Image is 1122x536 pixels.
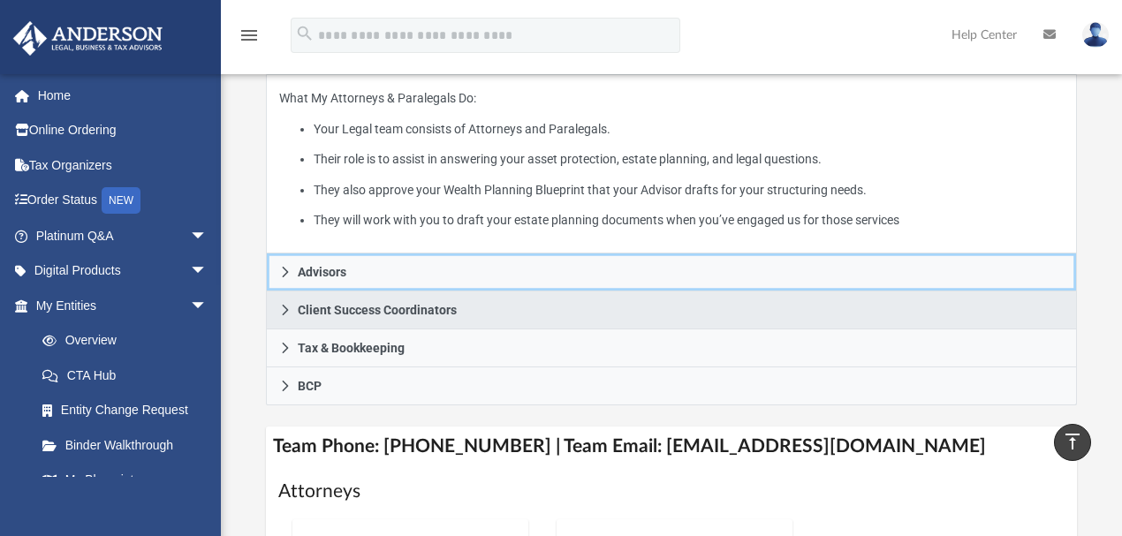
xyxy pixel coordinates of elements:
[314,118,1064,140] li: Your Legal team consists of Attorneys and Paralegals.
[239,34,260,46] a: menu
[102,187,140,214] div: NEW
[190,288,225,324] span: arrow_drop_down
[190,253,225,290] span: arrow_drop_down
[12,147,234,183] a: Tax Organizers
[1062,431,1083,452] i: vertical_align_top
[266,367,1077,405] a: BCP
[12,183,234,219] a: Order StatusNEW
[239,25,260,46] i: menu
[8,21,168,56] img: Anderson Advisors Platinum Portal
[266,75,1077,254] div: Attorneys & Paralegals
[12,288,234,323] a: My Entitiesarrow_drop_down
[314,148,1064,170] li: Their role is to assist in answering your asset protection, estate planning, and legal questions.
[25,358,234,393] a: CTA Hub
[12,78,234,113] a: Home
[25,393,234,428] a: Entity Change Request
[278,479,1065,504] h1: Attorneys
[298,266,346,278] span: Advisors
[25,427,234,463] a: Binder Walkthrough
[12,218,234,253] a: Platinum Q&Aarrow_drop_down
[314,209,1064,231] li: They will work with you to draft your estate planning documents when you’ve engaged us for those ...
[12,113,234,148] a: Online Ordering
[298,380,322,392] span: BCP
[266,329,1077,367] a: Tax & Bookkeeping
[25,463,225,498] a: My Blueprint
[295,24,315,43] i: search
[266,291,1077,329] a: Client Success Coordinators
[25,323,234,359] a: Overview
[298,342,405,354] span: Tax & Bookkeeping
[266,253,1077,291] a: Advisors
[266,427,1077,466] h4: Team Phone: [PHONE_NUMBER] | Team Email: [EMAIL_ADDRESS][DOMAIN_NAME]
[314,179,1064,201] li: They also approve your Wealth Planning Blueprint that your Advisor drafts for your structuring ne...
[1054,424,1091,461] a: vertical_align_top
[1082,22,1109,48] img: User Pic
[12,253,234,289] a: Digital Productsarrow_drop_down
[279,87,1064,231] p: What My Attorneys & Paralegals Do:
[190,218,225,254] span: arrow_drop_down
[298,304,457,316] span: Client Success Coordinators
